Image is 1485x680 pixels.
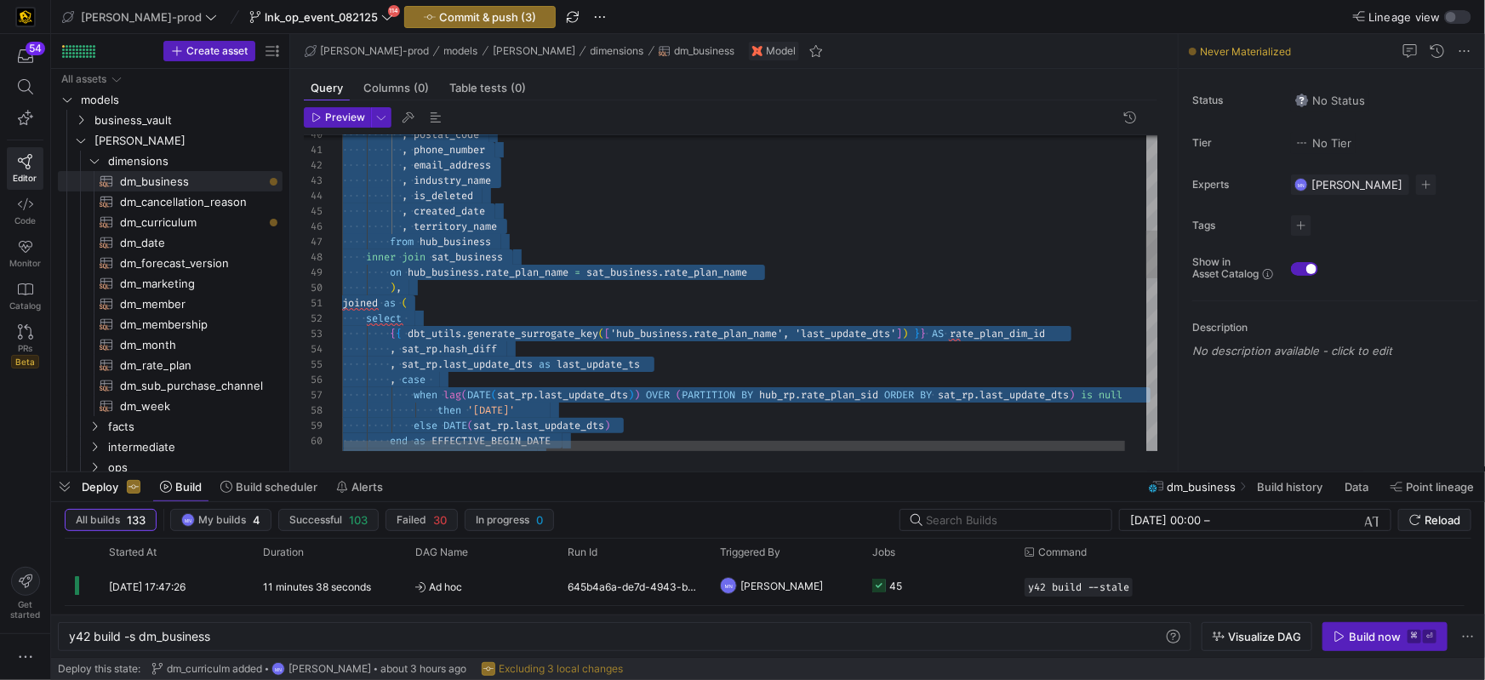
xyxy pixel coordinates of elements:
span: Monitor [9,258,41,268]
button: Build now⌘⏎ [1322,622,1448,651]
a: dm_cancellation_reason​​​​​​​​​​ [58,191,283,212]
div: 52 [304,311,323,326]
span: dm_business​​​​​​​​​​ [120,172,263,191]
input: Search Builds [926,513,1098,527]
div: 46 [304,219,323,234]
div: Press SPACE to select this row. [58,89,283,110]
span: . [461,327,467,340]
div: 42 [304,157,323,173]
span: ops [108,458,280,477]
img: No status [1295,94,1309,107]
span: Triggered By [720,546,780,558]
span: Reload [1425,513,1460,527]
span: created_date [414,204,485,218]
div: 61 [304,449,323,464]
span: Build history [1257,480,1322,494]
span: hash_diff [443,342,497,356]
div: All assets [61,73,106,85]
span: rate_plan_sid [801,388,878,402]
span: is [1081,388,1093,402]
div: 43 [304,173,323,188]
button: dm_curriculm addedMN[PERSON_NAME]about 3 hours ago [147,658,471,680]
button: Build [152,472,209,501]
span: PARTITION [682,388,735,402]
span: , [396,281,402,294]
span: , [390,373,396,386]
span: No Tier [1295,136,1351,150]
span: sat_business [431,250,503,264]
div: 45 [304,203,323,219]
button: Point lineage [1383,472,1482,501]
span: Create asset [186,45,248,57]
span: AS [932,327,944,340]
span: [PERSON_NAME] [493,45,575,57]
span: Model [766,45,796,57]
span: Deploy [82,480,118,494]
span: Ad hoc [415,567,547,607]
img: https://storage.googleapis.com/y42-prod-data-exchange/images/uAsz27BndGEK0hZWDFeOjoxA7jCwgK9jE472... [17,9,34,26]
a: dm_sub_purchase_channel​​​​​​​​​​ [58,375,283,396]
span: dm_month​​​​​​​​​​ [120,335,263,355]
span: . [795,388,801,402]
kbd: ⌘ [1408,630,1421,643]
span: . [974,388,980,402]
div: Press SPACE to select this row. [58,171,283,191]
span: My builds [198,514,246,526]
span: dm_sub_purchase_channel​​​​​​​​​​ [120,376,263,396]
div: 56 [304,372,323,387]
a: dm_marketing​​​​​​​​​​ [58,273,283,294]
span: dimensions [591,45,644,57]
span: , [402,143,408,157]
span: 4 [253,513,260,527]
span: Jobs [872,546,895,558]
p: No description available - click to edit [1192,344,1478,357]
span: { [396,327,402,340]
span: ] [896,327,902,340]
span: ) [902,327,908,340]
span: ( [402,296,408,310]
button: Preview [304,107,371,128]
span: last_update_dts [539,388,628,402]
span: last_update_dts [443,357,533,371]
span: [PERSON_NAME] [94,131,280,151]
button: dimensions [586,41,648,61]
span: as [539,357,551,371]
div: Press SPACE to select this row. [58,130,283,151]
a: Editor [7,147,43,190]
button: No tierNo Tier [1291,132,1356,154]
span: 0 [536,513,543,527]
span: as [414,434,426,448]
button: 54 [7,41,43,71]
button: lnk_op_event_082125 [245,6,397,28]
span: , [402,174,408,187]
span: hub_business [420,235,491,249]
span: generate_surrogate_key [467,327,598,340]
span: [DATE] 17:47:26 [109,580,186,593]
span: Successful [289,514,342,526]
span: = [574,266,580,279]
span: sat_rp [402,357,437,371]
span: Tier [1192,137,1277,149]
span: EFFECTIVE_BEGIN_DATE [431,434,551,448]
div: 3c4c233d-941b-4710-ae4f-cd5b0b5cc9e7 [557,606,710,645]
a: dm_week​​​​​​​​​​ [58,396,283,416]
span: DATE [467,388,491,402]
div: Press SPACE to select this row. [58,110,283,130]
span: [PERSON_NAME]-prod [320,45,429,57]
div: Press SPACE to select this row. [58,191,283,212]
span: last_update_dts [980,388,1069,402]
span: DATE [443,419,467,432]
a: dm_date​​​​​​​​​​ [58,232,283,253]
span: else [414,419,437,432]
div: Press SPACE to select this row. [58,416,283,437]
button: Failed30 [386,509,458,531]
div: 51 [304,295,323,311]
span: hub_business [408,266,479,279]
span: , [402,204,408,218]
div: 53 [304,326,323,341]
a: dm_forecast_version​​​​​​​​​​ [58,253,283,273]
button: [PERSON_NAME]-prod [58,6,221,28]
span: – [1204,513,1210,527]
span: Get started [10,599,40,620]
span: ( [676,388,682,402]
